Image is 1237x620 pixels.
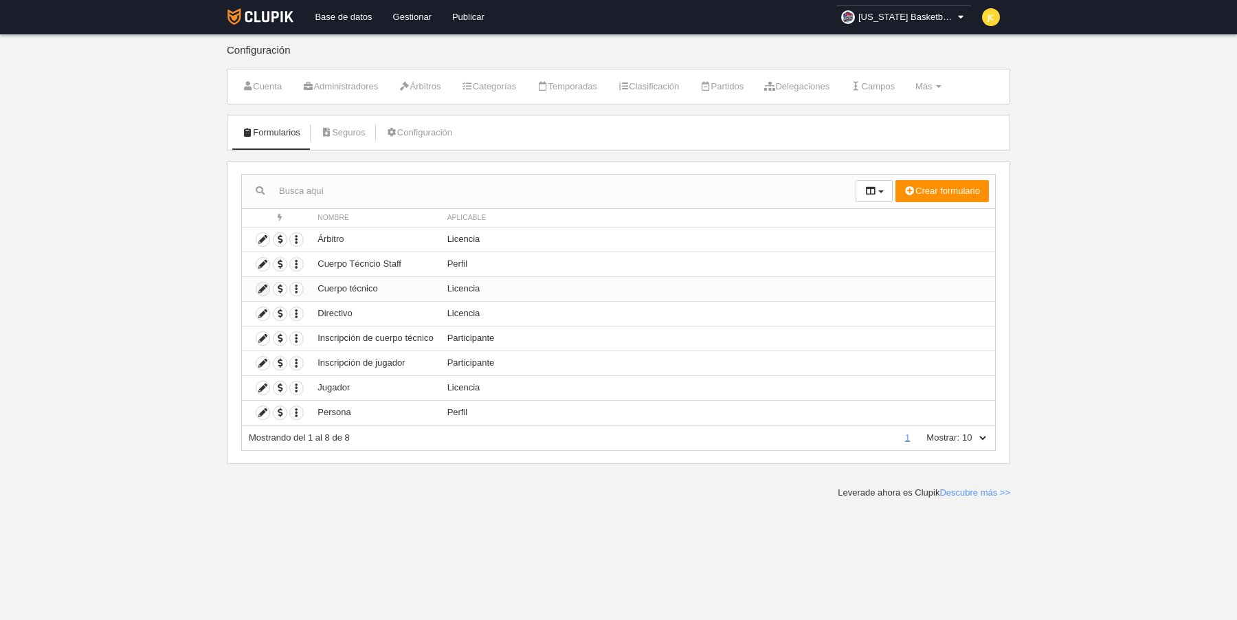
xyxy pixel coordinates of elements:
input: Busca aquí [242,181,856,201]
td: Licencia [441,227,995,252]
span: Nombre [317,214,349,221]
td: Licencia [441,375,995,400]
button: Crear formulario [895,180,989,202]
a: Temporadas [529,76,605,97]
td: Persona [311,400,440,425]
img: OabBDyFwVpIX.30x30.jpg [841,10,855,24]
td: Inscripción de jugador [311,351,440,375]
a: Campos [843,76,902,97]
span: Más [915,81,933,91]
td: Cuerpo Técncio Staff [311,252,440,276]
span: Mostrando del 1 al 8 de 8 [249,432,350,443]
a: 1 [902,432,913,443]
td: Licencia [441,276,995,301]
a: [US_STATE] Basketball School [836,5,972,29]
td: Perfil [441,252,995,276]
td: Directivo [311,301,440,326]
span: [US_STATE] Basketball School [858,10,955,24]
a: Administradores [295,76,386,97]
a: Árbitros [391,76,448,97]
td: Participante [441,326,995,351]
td: Jugador [311,375,440,400]
td: Cuerpo técnico [311,276,440,301]
a: Categorías [454,76,524,97]
a: Más [908,76,949,97]
a: Clasificación [610,76,687,97]
div: Leverade ahora es Clupik [838,487,1010,499]
a: Descubre más >> [939,487,1010,498]
td: Inscripción de cuerpo técnico [311,326,440,351]
td: Perfil [441,400,995,425]
a: Partidos [692,76,751,97]
a: Configuración [379,122,460,143]
td: Licencia [441,301,995,326]
span: Aplicable [447,214,487,221]
a: Formularios [234,122,308,143]
label: Mostrar: [913,432,959,444]
a: Seguros [313,122,373,143]
div: Configuración [227,45,1010,69]
a: Delegaciones [757,76,837,97]
a: Cuenta [234,76,289,97]
img: c2l6ZT0zMHgzMCZmcz05JnRleHQ9SkMmYmc9ZmRkODM1.png [982,8,1000,26]
td: Participante [441,351,995,375]
img: Clupik [227,8,294,25]
td: Árbitro [311,227,440,252]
